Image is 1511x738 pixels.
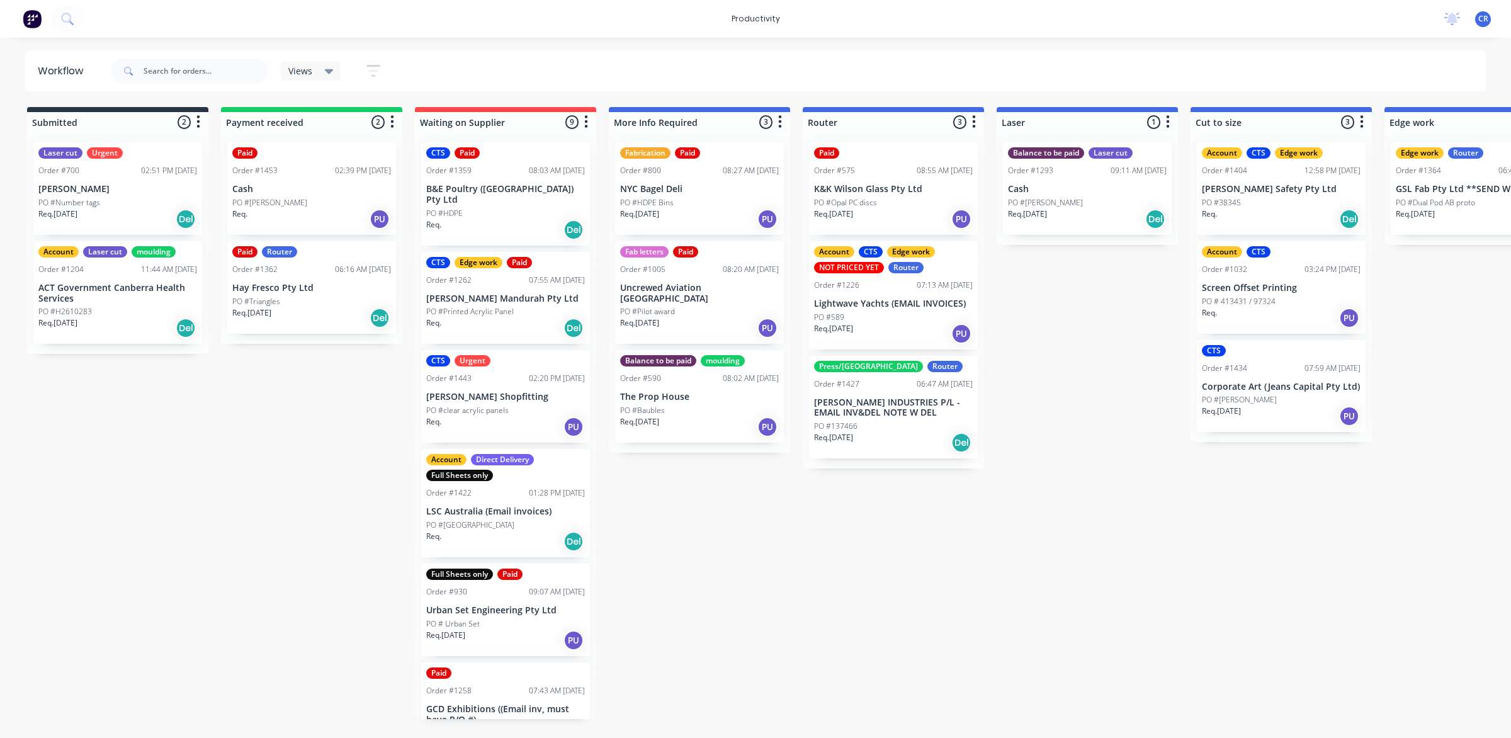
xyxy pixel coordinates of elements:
div: Laser cutUrgentOrder #70002:51 PM [DATE][PERSON_NAME]PO #Number tagsReq.[DATE]Del [33,142,202,235]
div: CTS [1247,246,1270,258]
div: 09:11 AM [DATE] [1111,165,1167,176]
div: Order #930 [426,586,467,598]
div: NOT PRICED YET [814,262,884,273]
p: Lightwave Yachts (EMAIL INVOICES) [814,298,973,309]
p: PO #Triangles [232,296,280,307]
p: Req. [DATE] [426,630,465,641]
div: 12:58 PM [DATE] [1304,165,1361,176]
div: Account [814,246,854,258]
div: Router [1448,147,1483,159]
div: CTSUrgentOrder #144302:20 PM [DATE][PERSON_NAME] ShopfittingPO #clear acrylic panelsReq.PU [421,350,590,443]
div: Paid [497,569,523,580]
div: AccountDirect DeliveryFull Sheets onlyOrder #142201:28 PM [DATE]LSC Australia (Email invoices)PO ... [421,449,590,557]
p: Hay Fresco Pty Ltd [232,283,391,293]
p: Cash [1008,184,1167,195]
div: Balance to be paid [620,355,696,366]
span: Views [288,64,312,77]
p: NYC Bagel Deli [620,184,779,195]
div: FabricationPaidOrder #80008:27 AM [DATE]NYC Bagel DeliPO #HDPE BinsReq.[DATE]PU [615,142,784,235]
p: PO #[PERSON_NAME] [232,197,307,208]
div: moulding [132,246,176,258]
p: PO #137466 [814,421,857,432]
div: Router [262,246,297,258]
div: Del [176,209,196,229]
p: Req. [DATE] [620,317,659,329]
p: Urban Set Engineering Pty Ltd [426,605,585,616]
div: PU [1339,308,1359,328]
div: PU [757,318,778,338]
div: Paid [814,147,839,159]
p: Req. [DATE] [814,432,853,443]
div: Edge work [887,246,935,258]
p: PO #Baubles [620,405,665,416]
div: Del [1339,209,1359,229]
div: Laser cut [1089,147,1133,159]
p: PO #Number tags [38,197,100,208]
p: PO #[PERSON_NAME] [1202,394,1277,406]
div: 02:51 PM [DATE] [141,165,197,176]
p: Req. [DATE] [38,208,77,220]
div: Order #1032 [1202,264,1247,275]
div: Order #1359 [426,165,472,176]
div: 01:28 PM [DATE] [529,487,585,499]
div: Balance to be paidmouldingOrder #59008:02 AM [DATE]The Prop HousePO #BaublesReq.[DATE]PU [615,350,784,443]
p: The Prop House [620,392,779,402]
div: Balance to be paid [1008,147,1084,159]
div: 06:47 AM [DATE] [917,378,973,390]
div: Order #1262 [426,275,472,286]
div: 09:07 AM [DATE] [529,586,585,598]
p: PO #HDPE Bins [620,197,674,208]
div: Order #1434 [1202,363,1247,374]
p: Uncrewed Aviation [GEOGRAPHIC_DATA] [620,283,779,304]
div: Edge work [1275,147,1323,159]
div: Paid [232,147,257,159]
div: Del [176,318,196,338]
input: Search for orders... [144,59,268,84]
p: PO #[PERSON_NAME] [1008,197,1083,208]
div: Del [563,318,584,338]
p: ACT Government Canberra Health Services [38,283,197,304]
div: Edge work [1396,147,1444,159]
div: AccountLaser cutmouldingOrder #120411:44 AM [DATE]ACT Government Canberra Health ServicesPO #H261... [33,241,202,344]
div: 02:39 PM [DATE] [335,165,391,176]
p: Req. [DATE] [38,317,77,329]
div: 08:55 AM [DATE] [917,165,973,176]
p: PO # Urban Set [426,618,480,630]
p: PO #Pilot award [620,306,675,317]
div: 07:55 AM [DATE] [529,275,585,286]
div: Paid [673,246,698,258]
div: 07:13 AM [DATE] [917,280,973,291]
p: Req. [DATE] [620,416,659,428]
div: PaidRouterOrder #136206:16 AM [DATE]Hay Fresco Pty LtdPO #TrianglesReq.[DATE]Del [227,241,396,334]
p: Req. [DATE] [232,307,271,319]
div: Press/[GEOGRAPHIC_DATA] [814,361,923,372]
div: Del [951,433,971,453]
div: CTS [426,147,450,159]
p: Req. [DATE] [620,208,659,220]
div: Balance to be paidLaser cutOrder #129309:11 AM [DATE]CashPO #[PERSON_NAME]Req.[DATE]Del [1003,142,1172,235]
div: productivity [725,9,786,28]
p: PO #589 [814,312,844,323]
div: CTS [859,246,883,258]
div: Account [1202,147,1242,159]
div: Order #575 [814,165,855,176]
div: 02:20 PM [DATE] [529,373,585,384]
p: B&E Poultry ([GEOGRAPHIC_DATA]) Pty Ltd [426,184,585,205]
p: Req. [DATE] [1202,406,1241,417]
div: Order #1005 [620,264,665,275]
div: Order #1443 [426,373,472,384]
p: [PERSON_NAME] Mandurah Pty Ltd [426,293,585,304]
div: Order #1427 [814,378,859,390]
p: Cash [232,184,391,195]
p: Req. [1202,307,1217,319]
div: Urgent [455,355,490,366]
p: Corporate Art (Jeans Capital Pty Ltd) [1202,382,1361,392]
div: Order #1453 [232,165,278,176]
div: CTSEdge workPaidOrder #126207:55 AM [DATE][PERSON_NAME] Mandurah Pty LtdPO #Printed Acrylic Panel... [421,252,590,344]
div: 07:43 AM [DATE] [529,685,585,696]
p: Req. [426,531,441,542]
p: GCD Exhibitions ((Email inv, must have P/O #) [426,704,585,725]
img: Factory [23,9,42,28]
div: 08:03 AM [DATE] [529,165,585,176]
div: Edge work [455,257,502,268]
